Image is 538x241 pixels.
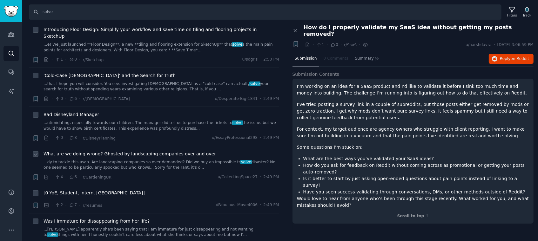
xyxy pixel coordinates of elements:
input: Search Keyword [29,4,501,20]
span: Submission Contents [293,71,340,78]
p: Would love to hear from anyone who’s been through this stage recently. What worked for you, and w... [297,195,529,209]
span: 0 [330,42,338,48]
span: [DATE] 3:06:59 PM [497,42,534,48]
span: · [260,135,261,141]
span: · [79,174,80,180]
span: 7 [69,202,77,208]
li: Have you seen success validating through conversations, DMs, or other methods outside of Reddit? [303,189,529,195]
a: What are we doing wrong? Ghosted by landscaping companies over and over [44,151,216,157]
span: · [51,174,53,180]
li: How do you ask for feedback on Reddit without coming across as promotional or getting your posts ... [303,162,529,175]
span: u/sdgris [242,57,258,62]
span: u/harshdavra [466,42,491,48]
span: How do I properly validate my SaaS idea without getting my posts removed? [304,24,534,37]
li: What are the best ways you’ve validated your SaaS ideas? [303,155,529,162]
span: · [65,135,66,141]
span: · [79,95,80,102]
span: · [313,42,314,48]
span: 8 [69,135,77,141]
span: Submission [295,56,317,62]
span: u/Desperate-Big-1841 [215,96,258,102]
p: Some questions I’m stuck on: [297,144,529,151]
p: For context, my target audience are agency owners who struggle with client reporting. I want to m... [297,126,529,139]
div: Track [523,13,531,17]
img: GummySearch logo [4,6,18,17]
span: 2:49 PM [263,96,279,102]
span: 0 [55,96,63,102]
span: 2:49 PM [263,174,279,180]
span: · [494,42,495,48]
span: r/DisneyPlanning [83,136,116,140]
a: Introducing Floor Design: Simplify your workflow and save time on tiling and flooring projects in... [44,26,279,40]
span: solve [249,81,261,86]
span: r/resumes [83,203,102,208]
button: Track [521,5,534,19]
span: solve [47,232,58,237]
span: · [326,42,328,48]
span: · [79,135,80,141]
span: · [51,202,53,209]
span: 6 [69,96,77,102]
span: solve [232,42,243,47]
span: · [340,42,342,48]
a: ...[PERSON_NAME] apparently she's been saying that I am immature for just dissappearing and not w... [44,227,279,238]
span: Reply [500,56,529,62]
a: [0 YoE, Student, Intern, [GEOGRAPHIC_DATA]] [44,190,145,196]
span: r/GardeningUK [83,175,111,179]
span: 2:49 PM [263,135,279,141]
span: r/Sketchup [83,58,104,62]
div: Scroll to top ↑ [297,213,529,219]
span: · [51,56,53,63]
span: 2:49 PM [263,202,279,208]
span: · [260,202,261,208]
span: · [65,202,66,209]
span: · [51,135,53,141]
span: · [260,174,261,180]
span: 4 [55,174,63,180]
span: solve [240,160,252,164]
span: u/Fabulous_Move4006 [214,202,258,208]
span: r/[DEMOGRAPHIC_DATA] [83,97,130,101]
a: ...dy to tackle this asap. Are landscaping companies so over demanded? Did we buy an impossible t... [44,160,279,171]
p: I’m working on an idea for a SaaS product and I’d like to validate it before I sink too much time... [297,83,529,96]
span: 2:50 PM [263,57,279,62]
a: ...ntimidating, especially towards our children. The manager did tell us to purchase the tickets ... [44,120,279,131]
span: · [51,95,53,102]
span: u/CollectingSpace27 [218,174,258,180]
span: 1 [55,57,63,62]
button: Replyon Reddit [489,54,534,64]
span: · [260,57,261,62]
a: ...e! We just launched **Floor Design**, a new **tiling and flooring extension for SketchUp** tha... [44,42,279,53]
span: 6 [69,174,77,180]
span: · [65,95,66,102]
span: · [79,56,80,63]
span: · [79,202,80,209]
span: 1 [316,42,324,48]
div: Filters [507,13,517,17]
span: solve [232,120,243,125]
a: Was I immature for dissappearing from her life? [44,218,150,225]
p: I’ve tried posting a survey link in a couple of subreddits, but those posts either get removed by... [297,101,529,121]
span: on Reddit [511,56,529,61]
span: · [260,96,261,102]
span: 2 [55,202,63,208]
a: 'Cold-Case [DEMOGRAPHIC_DATA]' and the Search for Truth [44,72,176,79]
span: · [301,42,303,48]
li: Is it better to start by just asking open-ended questions about pain points instead of linking to... [303,175,529,189]
a: ...that I hope you will consider. You see, investigating [DEMOGRAPHIC_DATA] as a "cold-case" can ... [44,81,279,92]
span: 0 [69,57,77,62]
span: · [359,42,360,48]
span: 0 [55,135,63,141]
span: r/SaaS [344,43,357,47]
span: Summary [355,56,374,62]
span: · [65,174,66,180]
span: u/EssayProfessional298 [212,135,258,141]
a: Bad Disneyland Manager [44,111,99,118]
